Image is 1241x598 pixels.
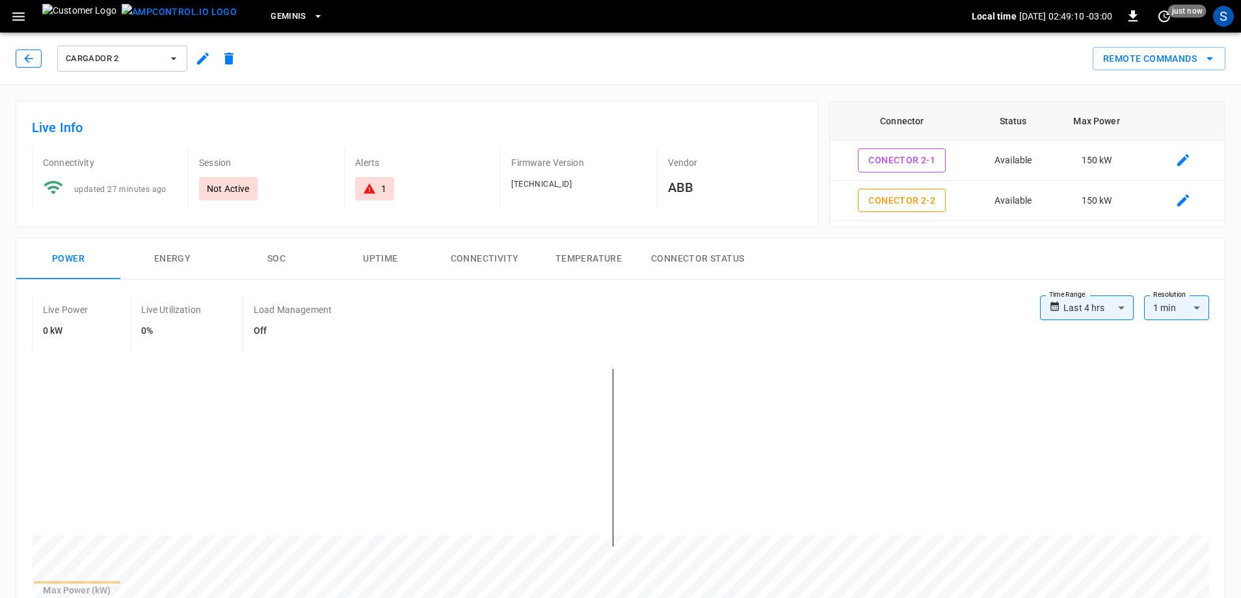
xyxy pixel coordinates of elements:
button: SOC [224,238,328,280]
button: Cargador 2 [57,46,187,72]
table: connector table [830,102,1225,301]
button: Connector Status [641,238,754,280]
img: Customer Logo [42,4,116,29]
p: Load Management [254,303,332,316]
td: 150 kW [1052,181,1141,221]
span: [TECHNICAL_ID] [511,180,572,189]
p: Live Power [43,303,88,316]
button: Remote Commands [1093,47,1225,71]
button: Conector 2-2 [858,189,946,213]
span: Geminis [271,9,306,24]
div: 1 min [1144,295,1209,320]
th: Connector [830,102,974,141]
div: profile-icon [1213,6,1234,27]
button: Conector 2-1 [858,148,946,172]
label: Time Range [1049,290,1086,300]
td: 150 kW [1052,141,1141,181]
p: Not Active [207,182,250,195]
p: Live Utilization [141,303,201,316]
h6: 0 kW [43,324,88,338]
button: Power [16,238,120,280]
button: Energy [120,238,224,280]
div: remote commands options [1093,47,1225,71]
p: Alerts [355,156,490,169]
th: Status [974,102,1052,141]
td: Faulted [974,221,1052,261]
div: 1 [381,182,386,195]
h6: Live Info [32,117,803,138]
h6: Off [254,324,332,338]
div: Last 4 hrs [1063,295,1134,320]
td: Available [974,141,1052,181]
td: Available [974,181,1052,221]
p: Local time [972,10,1017,23]
h6: 0% [141,324,201,338]
button: Temperature [537,238,641,280]
img: ampcontrol.io logo [122,4,237,20]
p: [DATE] 02:49:10 -03:00 [1019,10,1112,23]
span: just now [1168,5,1207,18]
label: Resolution [1153,290,1186,300]
button: set refresh interval [1154,6,1175,27]
span: Cargador 2 [66,51,162,66]
button: Connectivity [433,238,537,280]
button: Geminis [265,4,328,29]
p: Connectivity [43,156,178,169]
h6: ABB [668,177,803,198]
td: 150 kW [1052,221,1141,261]
p: Vendor [668,156,803,169]
p: Firmware Version [511,156,646,169]
p: Session [199,156,334,169]
span: updated 27 minutes ago [74,185,167,194]
button: Uptime [328,238,433,280]
th: Max Power [1052,102,1141,141]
